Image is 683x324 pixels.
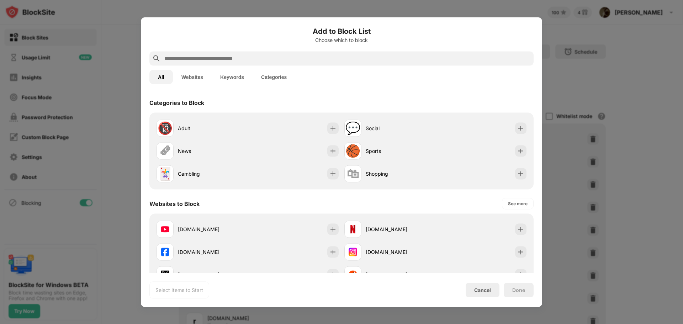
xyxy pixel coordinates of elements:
div: [DOMAIN_NAME] [178,271,248,278]
div: Social [366,124,435,132]
div: 🛍 [347,166,359,181]
div: [DOMAIN_NAME] [366,225,435,233]
div: [DOMAIN_NAME] [366,248,435,256]
div: News [178,147,248,155]
img: favicons [161,248,169,256]
button: Categories [253,70,295,84]
div: 🗞 [159,144,171,158]
img: favicons [349,270,357,279]
div: Shopping [366,170,435,177]
div: Sports [366,147,435,155]
h6: Add to Block List [149,26,534,36]
div: Done [512,287,525,293]
div: [DOMAIN_NAME] [178,225,248,233]
div: 🔞 [158,121,173,136]
div: Select Items to Start [155,286,203,293]
img: favicons [161,270,169,279]
img: search.svg [152,54,161,63]
button: Websites [173,70,212,84]
div: [DOMAIN_NAME] [366,271,435,278]
div: Choose which to block [149,37,534,43]
div: Gambling [178,170,248,177]
div: [DOMAIN_NAME] [178,248,248,256]
img: favicons [349,225,357,233]
button: Keywords [212,70,253,84]
button: All [149,70,173,84]
div: 🏀 [345,144,360,158]
img: favicons [161,225,169,233]
div: 🃏 [158,166,173,181]
div: See more [508,200,528,207]
div: Adult [178,124,248,132]
div: Categories to Block [149,99,204,106]
img: favicons [349,248,357,256]
div: Websites to Block [149,200,200,207]
div: Cancel [474,287,491,293]
div: 💬 [345,121,360,136]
